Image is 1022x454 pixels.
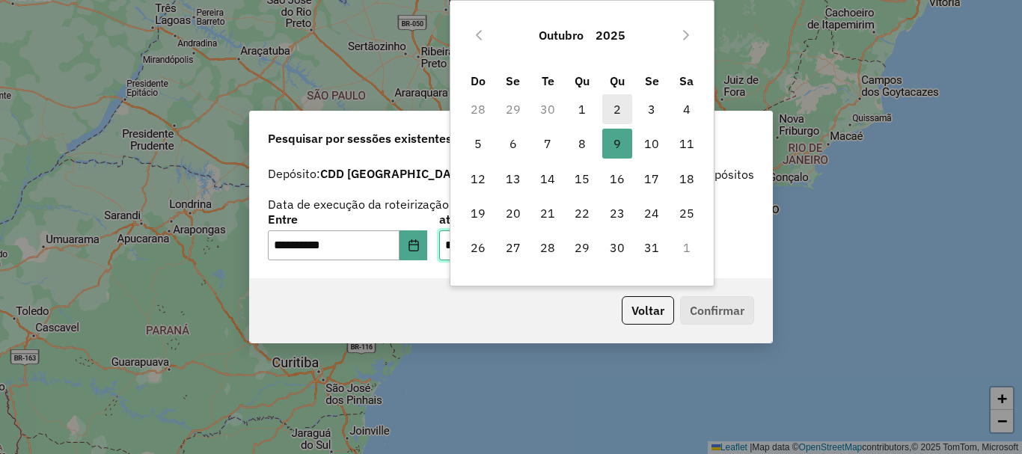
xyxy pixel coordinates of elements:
[679,73,694,88] span: Sa
[461,126,495,161] td: 5
[600,126,634,161] td: 9
[400,230,428,260] button: Choose Date
[602,233,632,263] span: 30
[320,166,495,181] strong: CDD [GEOGRAPHIC_DATA] - BR
[439,210,599,228] label: até
[669,92,703,126] td: 4
[498,233,528,263] span: 27
[672,198,702,228] span: 25
[672,129,702,159] span: 11
[506,73,520,88] span: Se
[634,162,669,196] td: 17
[602,94,632,124] span: 2
[461,92,495,126] td: 28
[496,162,530,196] td: 13
[634,196,669,230] td: 24
[637,94,667,124] span: 3
[672,94,702,124] span: 4
[467,23,491,47] button: Previous Month
[530,196,565,230] td: 21
[590,17,631,53] button: Choose Year
[669,126,703,161] td: 11
[575,73,590,88] span: Qu
[461,162,495,196] td: 12
[637,198,667,228] span: 24
[669,230,703,265] td: 1
[637,129,667,159] span: 10
[565,162,599,196] td: 15
[498,164,528,194] span: 13
[602,129,632,159] span: 9
[463,198,493,228] span: 19
[461,196,495,230] td: 19
[530,126,565,161] td: 7
[498,198,528,228] span: 20
[498,129,528,159] span: 6
[496,92,530,126] td: 29
[634,126,669,161] td: 10
[600,162,634,196] td: 16
[645,73,659,88] span: Se
[565,196,599,230] td: 22
[471,73,486,88] span: Do
[567,233,597,263] span: 29
[496,126,530,161] td: 6
[672,164,702,194] span: 18
[463,233,493,263] span: 26
[669,196,703,230] td: 25
[268,165,495,182] label: Depósito:
[567,164,597,194] span: 15
[634,230,669,265] td: 31
[268,195,453,213] label: Data de execução da roteirização:
[600,230,634,265] td: 30
[530,162,565,196] td: 14
[533,17,590,53] button: Choose Month
[610,73,625,88] span: Qu
[268,210,427,228] label: Entre
[600,92,634,126] td: 2
[463,164,493,194] span: 12
[602,198,632,228] span: 23
[669,162,703,196] td: 18
[567,198,597,228] span: 22
[637,164,667,194] span: 17
[533,129,563,159] span: 7
[567,94,597,124] span: 1
[565,92,599,126] td: 1
[565,126,599,161] td: 8
[530,230,565,265] td: 28
[637,233,667,263] span: 31
[622,296,674,325] button: Voltar
[565,230,599,265] td: 29
[634,92,669,126] td: 3
[600,196,634,230] td: 23
[567,129,597,159] span: 8
[542,73,554,88] span: Te
[533,164,563,194] span: 14
[533,233,563,263] span: 28
[461,230,495,265] td: 26
[463,129,493,159] span: 5
[496,230,530,265] td: 27
[496,196,530,230] td: 20
[674,23,698,47] button: Next Month
[530,92,565,126] td: 30
[533,198,563,228] span: 21
[602,164,632,194] span: 16
[268,129,452,147] span: Pesquisar por sessões existentes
